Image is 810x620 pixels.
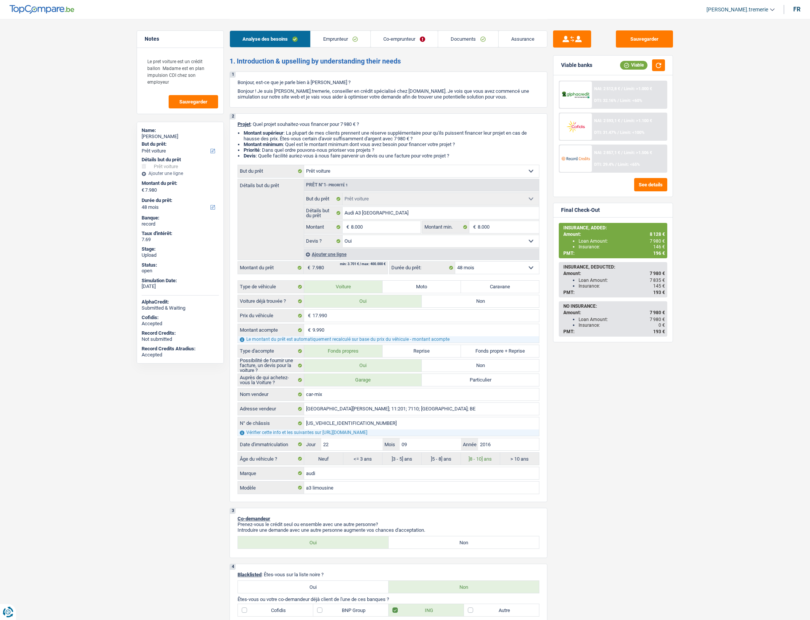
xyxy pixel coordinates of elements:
[706,6,768,13] span: [PERSON_NAME].tremerie
[563,251,665,256] div: PMT:
[238,604,313,616] label: Cofidis
[142,299,219,305] div: AlphaCredit:
[304,193,343,205] label: But du prêt
[340,262,386,266] div: min: 3.701 € / max: 400.000 €
[500,453,539,465] label: > 10 ans
[561,62,592,68] div: Viable banks
[650,278,665,283] span: 7 835 €
[389,604,464,616] label: ING
[238,453,304,465] label: Âge du véhicule ?
[650,238,665,244] span: 7 980 €
[142,215,219,221] div: Banque:
[579,238,665,244] div: Loan Amount:
[383,281,461,293] label: Moto
[304,281,383,293] label: Voiture
[10,5,74,14] img: TopCompare Logo
[563,329,665,334] div: PMT:
[423,221,469,233] label: Montant min.
[621,86,623,91] span: /
[179,99,207,104] span: Sauvegarder
[438,31,498,47] a: Documents
[422,359,539,372] label: Non
[561,91,590,99] img: AlphaCredit
[563,271,665,276] div: Amount:
[142,278,219,284] div: Simulation Date:
[653,329,665,334] span: 193 €
[142,180,217,186] label: Montant du prêt:
[142,252,219,258] div: Upload
[142,221,219,227] div: record
[594,150,620,155] span: NAI: 2 857,1 €
[142,283,219,289] div: [DATE]
[244,153,539,159] li: : Quelle facilité auriez-vous à nous faire parvenir un devis ou une facture pour votre projet ?
[371,31,438,47] a: Co-emprunteur
[142,197,217,203] label: Durée du prêt:
[624,118,652,123] span: Limit: >1.100 €
[304,324,313,336] span: €
[238,417,304,429] label: N° de châssis
[304,403,539,415] input: Sélectionnez votre adresse dans la barre de recherche
[383,438,400,450] label: Mois
[579,278,665,283] div: Loan Amount:
[650,232,665,237] span: 8 128 €
[238,281,304,293] label: Type de véhicule
[561,119,590,134] img: Cofidis
[244,147,260,153] strong: Priorité
[389,536,539,548] label: Non
[469,221,478,233] span: €
[304,221,343,233] label: Montant
[321,438,382,450] input: JJ
[142,246,219,252] div: Stage:
[230,57,547,65] h2: 1. Introduction & upselling by understanding their needs
[659,323,665,328] span: 0 €
[230,114,236,119] div: 2
[563,232,665,237] div: Amount:
[244,130,539,141] li: : La plupart de mes clients prennent une réserve supplémentaire pour qu'ils puissent financer leu...
[304,295,422,307] label: Oui
[461,453,500,465] label: ]8 - 10] ans
[244,130,284,136] strong: Montant supérieur
[142,315,219,321] div: Cofidis:
[142,346,219,352] div: Record Credits Atradius:
[238,88,539,100] p: Bonjour ! Je suis [PERSON_NAME].tremerie, conseiller en crédit spécialisé chez [DOMAIN_NAME]. Je ...
[142,352,219,358] div: Accepted
[618,162,640,167] span: Limit: <65%
[142,127,219,134] div: Name:
[238,516,270,521] span: Co-demandeur
[389,581,539,593] label: Non
[616,30,673,48] button: Sauvegarder
[169,95,218,108] button: Sauvegarder
[244,141,539,147] li: : Quel est le montant minimum dont vous avez besoin pour financer votre projet ?
[343,453,383,465] label: <= 3 ans
[238,572,261,577] span: Blacklisted
[650,271,665,276] span: 7 980 €
[244,147,539,153] li: : Dans quel ordre pouvons-nous prioriser vos projets ?
[634,178,667,191] button: See details
[594,162,614,167] span: DTI: 29.4%
[142,141,217,147] label: But du prêt:
[238,295,304,307] label: Voiture déjà trouvée ?
[244,141,283,147] strong: Montant minimum
[230,564,236,570] div: 4
[343,221,351,233] span: €
[653,290,665,295] span: 193 €
[304,438,321,450] label: Jour
[238,388,304,401] label: Nom vendeur
[238,179,304,188] label: Détails but du prêt
[594,130,616,135] span: DTI: 31.47%
[142,237,219,243] div: 7.69
[563,304,665,309] div: NO INSURANCE:
[230,31,310,47] a: Analyse des besoins
[620,98,642,103] span: Limit: <60%
[304,310,313,322] span: €
[563,310,665,315] div: Amount:
[304,359,422,372] label: Oui
[304,235,343,247] label: Devis ?
[615,162,617,167] span: /
[238,572,539,577] p: : Êtes-vous sur la liste noire ?
[238,336,539,343] div: Le montant du prêt est automatiquement recalculé sur base du prix du véhicule - montant acompte
[145,36,216,42] h5: Notes
[389,262,455,274] label: Durée du prêt:
[230,72,236,78] div: 1
[621,118,623,123] span: /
